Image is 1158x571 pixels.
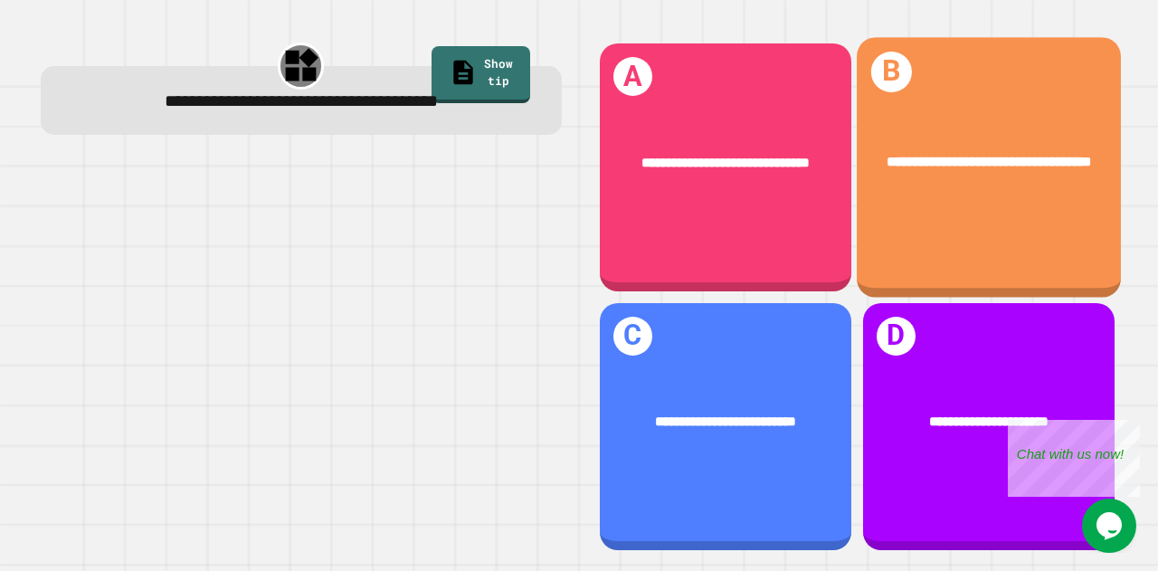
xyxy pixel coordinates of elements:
iframe: chat widget [1008,420,1140,497]
h1: D [877,317,916,356]
h1: C [613,317,652,356]
h1: A [613,57,652,96]
a: Show tip [432,46,530,103]
iframe: chat widget [1082,499,1140,553]
h1: B [870,52,911,92]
